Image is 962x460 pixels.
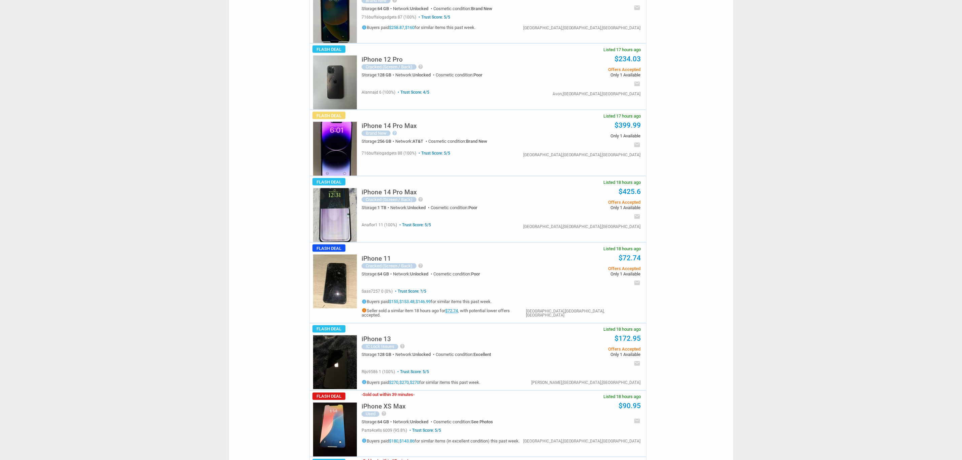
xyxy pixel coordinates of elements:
span: anaflor1 11 (100%) [362,223,397,227]
h5: iPhone 14 Pro Max [362,123,417,129]
div: Cosmetic condition: [433,272,480,276]
span: Poor [473,72,483,77]
span: Trust Score: 5/5 [417,151,450,156]
a: $258.87 [389,25,404,30]
span: Brand New [466,139,487,144]
span: 64 GB [377,271,389,276]
div: [GEOGRAPHIC_DATA],[GEOGRAPHIC_DATA],[GEOGRAPHIC_DATA] [523,439,641,443]
span: Flash Deal [312,178,345,186]
span: Poor [471,271,480,276]
span: Flash Deal [312,45,345,53]
span: AT&T [412,139,423,144]
span: Listed 17 hours ago [604,114,641,118]
h5: iPhone 13 [362,336,391,342]
a: $146.99 [416,299,431,304]
div: Storage: [362,205,390,210]
a: $270 [389,380,398,385]
span: Listed 17 hours ago [604,47,641,52]
span: rijo9586 1 (100%) [362,370,395,374]
span: Trust Score: 5/5 [396,370,429,374]
a: $153.48 [399,299,414,304]
h5: Seller sold a similar item 18 hours ago for , with potential lower offers accepted. [362,308,526,318]
span: 64 GB [377,6,389,11]
i: help [392,130,398,136]
span: Trust Score: 5/5 [417,15,450,20]
a: $399.99 [615,121,641,129]
img: s-l225.jpg [313,335,357,389]
span: Offers Accepted [539,200,640,204]
a: $270 [399,380,409,385]
span: Listed 18 hours ago [604,247,641,251]
div: Network: [393,6,433,11]
span: parts4cells 6009 (95.8%) [362,428,407,433]
div: Cosmetic condition: [431,205,477,210]
h5: iPhone 12 Pro [362,56,403,63]
div: Avon,[GEOGRAPHIC_DATA],[GEOGRAPHIC_DATA] [553,92,641,96]
div: [PERSON_NAME],[GEOGRAPHIC_DATA],[GEOGRAPHIC_DATA] [531,381,641,385]
span: Only 1 Available [539,73,640,77]
span: Flash Deal [312,244,345,252]
div: Used [362,412,379,417]
i: help [381,411,387,417]
span: alannajd 6 (100%) [362,90,395,95]
h5: iPhone XS Max [362,403,406,410]
span: Offers Accepted [539,266,640,271]
div: [GEOGRAPHIC_DATA],[GEOGRAPHIC_DATA],[GEOGRAPHIC_DATA] [523,26,641,30]
h5: Buyers paid , for similar items (in excellent condition) this past week. [362,438,520,443]
span: Unlocked [412,72,431,77]
i: info [362,308,367,313]
span: Unlocked [410,271,428,276]
span: Only 1 Available [539,272,640,276]
div: Network: [393,272,433,276]
div: Cosmetic condition: [436,353,491,357]
span: saas7257 0 (0%) [362,289,393,294]
div: Network: [390,205,431,210]
h5: iPhone 14 Pro Max [362,189,417,195]
a: $72.74 [619,254,641,262]
span: Listed 18 hours ago [604,395,641,399]
span: Listed 18 hours ago [604,180,641,185]
div: [GEOGRAPHIC_DATA],[GEOGRAPHIC_DATA],[GEOGRAPHIC_DATA] [523,153,641,157]
div: Storage: [362,272,393,276]
span: See Photos [471,420,493,425]
span: Flash Deal [312,325,345,333]
div: Cosmetic condition: [436,73,483,77]
div: [GEOGRAPHIC_DATA],[GEOGRAPHIC_DATA],[GEOGRAPHIC_DATA] [523,225,641,229]
div: Cracked (Screen / Back) [362,263,417,269]
i: email [634,360,641,367]
span: 64 GB [377,420,389,425]
span: Trust Score: 5/5 [398,223,431,227]
span: Trust Score: ?/5 [394,289,426,294]
a: $270 [410,380,419,385]
span: Brand New [471,6,492,11]
i: help [400,344,405,349]
i: help [418,64,424,69]
span: Flash Deal [312,112,345,119]
a: $143.86 [399,439,414,444]
a: $155 [389,299,398,304]
a: iPhone 14 Pro Max [362,124,417,129]
span: - [413,392,414,397]
span: 716buffalogadgets 87 (100%) [362,15,416,20]
span: Unlocked [410,420,428,425]
a: $160 [405,25,414,30]
i: info [362,25,367,30]
div: Storage: [362,139,395,143]
div: Brand New [362,131,391,136]
span: Unlocked [407,205,426,210]
div: Cracked (Screen / Back) [362,64,417,70]
div: Network: [393,420,433,424]
i: help [418,197,424,202]
img: s-l225.jpg [313,403,357,457]
a: $72.74 [445,308,458,314]
span: Excellent [473,352,491,357]
a: $234.03 [615,55,641,63]
div: IC Lock Issues [362,344,398,350]
span: Flash Deal [312,393,345,400]
span: Trust Score: 4/5 [396,90,429,95]
span: Offers Accepted [539,67,640,72]
span: Poor [468,205,477,210]
span: Offers Accepted [539,347,640,352]
h5: Buyers paid , , for similar items this past week. [362,299,526,304]
span: 128 GB [377,352,391,357]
